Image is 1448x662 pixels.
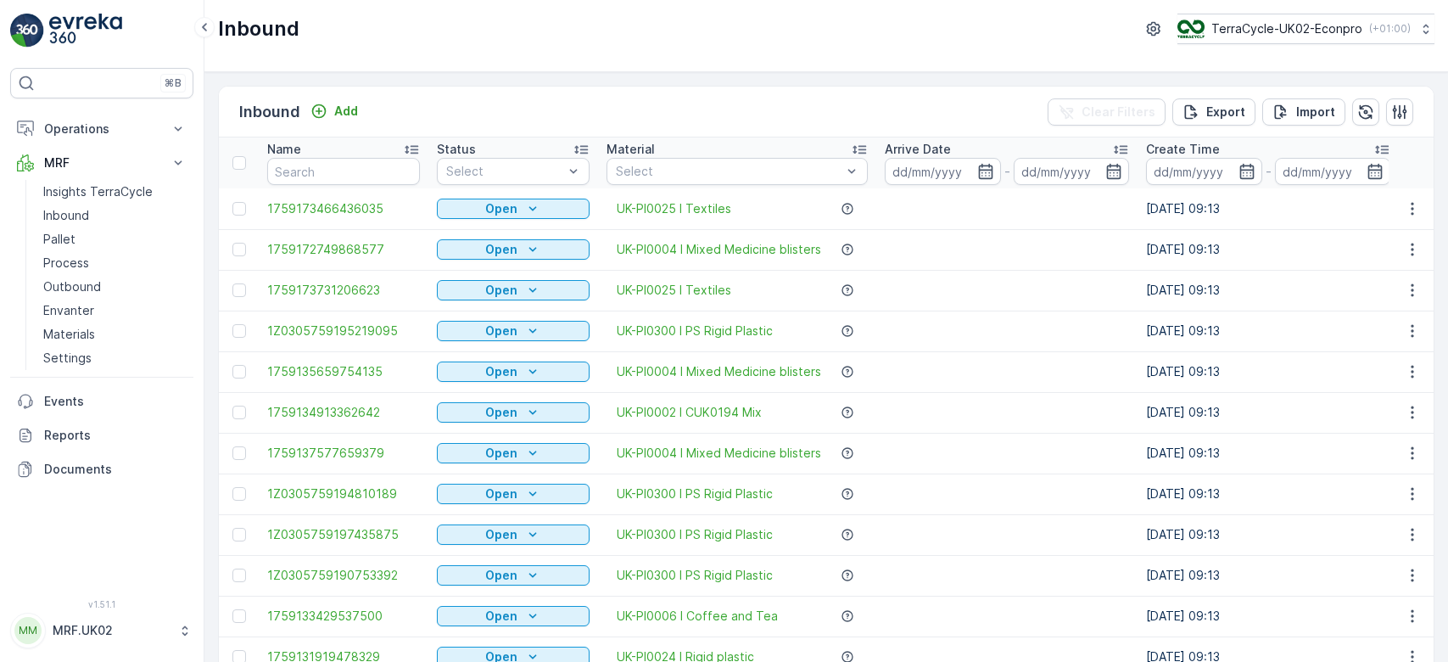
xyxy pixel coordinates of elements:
[485,363,517,380] p: Open
[43,278,101,295] p: Outbound
[232,446,246,460] div: Toggle Row Selected
[10,599,193,609] span: v 1.51.1
[44,393,187,410] p: Events
[44,154,159,171] p: MRF
[43,326,95,343] p: Materials
[1138,514,1399,555] td: [DATE] 09:13
[1004,161,1010,182] p: -
[617,608,778,625] a: UK-PI0006 I Coffee and Tea
[267,485,420,502] a: 1Z0305759194810189
[36,180,193,204] a: Insights TerraCycle
[1262,98,1345,126] button: Import
[485,485,517,502] p: Open
[44,427,187,444] p: Reports
[218,15,299,42] p: Inbound
[165,76,182,90] p: ⌘B
[437,321,590,341] button: Open
[1146,158,1262,185] input: dd/mm/yyyy
[437,606,590,626] button: Open
[49,14,122,48] img: logo_light-DOdMpM7g.png
[267,445,420,462] span: 1759137577659379
[437,280,590,300] button: Open
[607,141,655,158] p: Material
[232,202,246,216] div: Toggle Row Selected
[617,567,773,584] span: UK-PI0300 I PS Rigid Plastic
[267,363,420,380] a: 1759135659754135
[267,608,420,625] a: 1759133429537500
[1138,188,1399,229] td: [DATE] 09:13
[1177,20,1205,38] img: terracycle_logo_wKaHoWT.png
[1275,158,1391,185] input: dd/mm/yyyy
[43,350,92,367] p: Settings
[10,613,193,648] button: MMMRF.UK02
[267,200,420,217] a: 1759173466436035
[437,141,476,158] p: Status
[617,485,773,502] a: UK-PI0300 I PS Rigid Plastic
[1138,596,1399,637] td: [DATE] 09:13
[1138,311,1399,351] td: [DATE] 09:13
[239,100,300,124] p: Inbound
[43,302,94,319] p: Envanter
[10,384,193,418] a: Events
[10,452,193,486] a: Documents
[1138,270,1399,311] td: [DATE] 09:13
[1172,98,1255,126] button: Export
[437,402,590,423] button: Open
[485,323,517,339] p: Open
[437,484,590,504] button: Open
[617,200,731,217] a: UK-PI0025 I Textiles
[437,199,590,219] button: Open
[44,461,187,478] p: Documents
[617,241,821,258] a: UK-PI0004 I Mixed Medicine blisters
[10,14,44,48] img: logo
[43,255,89,272] p: Process
[10,112,193,146] button: Operations
[485,608,517,625] p: Open
[485,404,517,421] p: Open
[437,239,590,260] button: Open
[267,241,420,258] a: 1759172749868577
[267,158,420,185] input: Search
[1211,20,1362,37] p: TerraCycle-UK02-Econpro
[267,282,420,299] a: 1759173731206623
[437,443,590,463] button: Open
[485,241,517,258] p: Open
[36,251,193,275] a: Process
[485,445,517,462] p: Open
[36,323,193,346] a: Materials
[1138,433,1399,474] td: [DATE] 09:13
[36,299,193,323] a: Envanter
[267,323,420,339] a: 1Z0305759195219095
[232,487,246,501] div: Toggle Row Selected
[232,569,246,582] div: Toggle Row Selected
[267,526,420,543] a: 1Z0305759197435875
[267,567,420,584] a: 1Z0305759190753392
[304,101,365,121] button: Add
[617,282,731,299] a: UK-PI0025 I Textiles
[36,346,193,370] a: Settings
[53,622,170,639] p: MRF.UK02
[1296,104,1335,121] p: Import
[485,282,517,299] p: Open
[232,406,246,419] div: Toggle Row Selected
[36,204,193,227] a: Inbound
[334,103,358,120] p: Add
[617,445,821,462] a: UK-PI0004 I Mixed Medicine blisters
[267,404,420,421] span: 1759134913362642
[1266,161,1272,182] p: -
[232,243,246,256] div: Toggle Row Selected
[617,404,762,421] span: UK-PI0002 I CUK0194 Mix
[617,363,821,380] a: UK-PI0004 I Mixed Medicine blisters
[43,207,89,224] p: Inbound
[485,200,517,217] p: Open
[1014,158,1130,185] input: dd/mm/yyyy
[437,525,590,545] button: Open
[485,526,517,543] p: Open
